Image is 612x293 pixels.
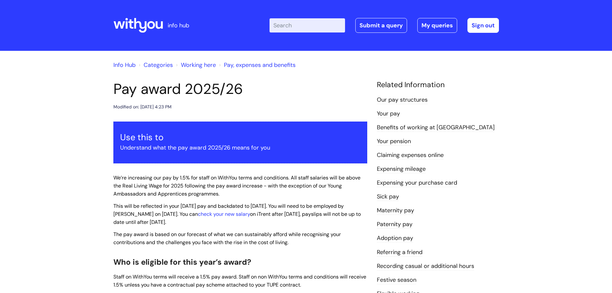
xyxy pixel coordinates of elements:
div: | - [270,18,499,33]
p: Understand what the pay award 2025/26 means for you [120,142,360,153]
a: Recording casual or additional hours [377,262,474,270]
a: Working here [181,61,216,69]
p: info hub [168,20,189,31]
a: check your new salary [198,211,250,217]
a: Sick pay [377,193,399,201]
input: Search [270,18,345,32]
a: Your pay [377,110,400,118]
a: Sign out [467,18,499,33]
a: Categories [144,61,173,69]
a: Pay, expenses and benefits [224,61,296,69]
a: Info Hub [113,61,136,69]
h1: Pay award 2025/26 [113,80,367,98]
a: Submit a query [355,18,407,33]
li: Working here [174,60,216,70]
a: Adoption pay [377,234,413,243]
span: Staff on WithYou terms will receive a 1.5% pay award. Staff on non WithYou terms and conditions w... [113,273,366,288]
a: Expensing mileage [377,165,426,173]
a: Your pension [377,137,411,146]
a: Paternity pay [377,220,412,229]
a: Benefits of working at [GEOGRAPHIC_DATA] [377,124,495,132]
a: Expensing your purchase card [377,179,457,187]
h4: Related Information [377,80,499,89]
a: Referring a friend [377,248,422,257]
a: Claiming expenses online [377,151,444,160]
span: We’re increasing our pay by 1.5% for staff on WithYou terms and conditions. All staff salaries wi... [113,174,360,197]
a: My queries [417,18,457,33]
a: Maternity pay [377,206,414,215]
h3: Use this to [120,132,360,142]
span: Who is eligible for this year’s award? [113,257,251,267]
span: This will be reflected in your [DATE] pay and backdated to [DATE]. You will need to be employed b... [113,203,361,225]
a: Our pay structures [377,96,428,104]
span: The pay award is based on our forecast of what we can sustainably afford while recognising your c... [113,231,341,246]
li: Solution home [137,60,173,70]
li: Pay, expenses and benefits [217,60,296,70]
div: Modified on: [DATE] 4:23 PM [113,103,172,111]
a: Festive season [377,276,416,284]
